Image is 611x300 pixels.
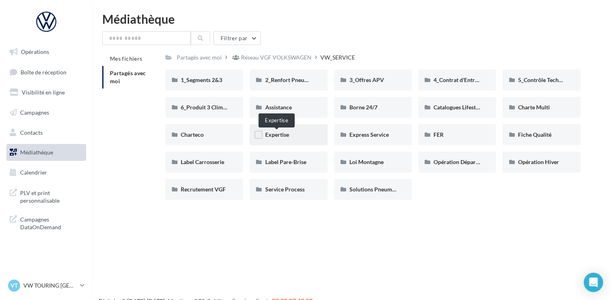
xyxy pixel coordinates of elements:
span: Campagnes DataOnDemand [20,214,83,231]
span: Expertise [265,131,289,138]
span: 4_Contrat d'Entretien [433,76,487,83]
button: Filtrer par [213,31,261,45]
p: VW TOURING [GEOGRAPHIC_DATA] [23,282,77,290]
span: Opération Départ en Vacances [433,158,510,165]
span: 1_Segments 2&3 [181,76,222,83]
span: Contacts [20,129,43,136]
span: Borne 24/7 [349,104,378,111]
a: PLV et print personnalisable [5,184,88,208]
span: Service Process [265,186,304,193]
a: Boîte de réception [5,64,88,81]
span: Médiathèque [20,149,53,156]
span: Visibilité en ligne [22,89,65,96]
span: PLV et print personnalisable [20,187,83,205]
div: Réseau VGF VOLKSWAGEN [241,53,312,62]
span: 2_Renfort Pneumatiques [265,76,327,83]
a: Visibilité en ligne [5,84,88,101]
a: Opérations [5,43,88,60]
a: Campagnes [5,104,88,121]
a: Calendrier [5,164,88,181]
span: 5_Contrôle Technique offert [518,76,588,83]
span: Catalogues Lifestyle [433,104,483,111]
span: Express Service [349,131,389,138]
span: Recrutement VGF [181,186,226,193]
div: Open Intercom Messenger [584,273,603,292]
span: VT [10,282,18,290]
span: Boîte de réception [21,68,66,75]
span: Charteco [181,131,204,138]
span: Label Pare-Brise [265,158,306,165]
a: Contacts [5,124,88,141]
div: Expertise [258,113,295,127]
div: Médiathèque [102,13,601,25]
a: Médiathèque [5,144,88,161]
a: VT VW TOURING [GEOGRAPHIC_DATA] [6,278,86,293]
div: Partagés avec moi [177,53,222,62]
span: Charte Multi [518,104,549,111]
span: Assistance [265,104,291,111]
span: Campagnes [20,109,49,116]
span: Opérations [21,48,49,55]
span: Partagés avec moi [110,70,146,84]
span: Loi Montagne [349,158,384,165]
span: FER [433,131,444,138]
span: 6_Produit 3 Climatisation [181,104,245,111]
span: 3_Offres APV [349,76,384,83]
span: Mes fichiers [110,55,142,62]
a: Campagnes DataOnDemand [5,211,88,234]
span: Label Carrosserie [181,158,224,165]
span: Calendrier [20,169,47,176]
span: Opération Hiver [518,158,559,165]
span: Fiche Qualité [518,131,551,138]
span: Solutions Pneumatiques [349,186,410,193]
div: VW_SERVICE [320,53,355,62]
